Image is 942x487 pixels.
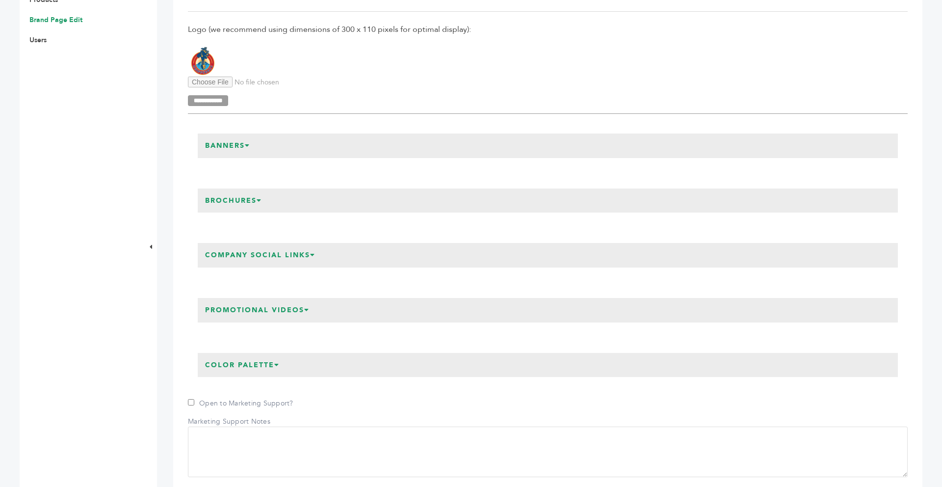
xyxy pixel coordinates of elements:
[188,46,217,77] img: Chipperbec
[198,353,287,378] h3: Color Palette
[188,417,270,427] label: Marketing Support Notes
[198,298,317,323] h3: Promotional Videos
[198,189,269,213] h3: Brochures
[29,35,47,45] a: Users
[198,243,323,268] h3: Company Social Links
[29,15,82,25] a: Brand Page Edit
[188,399,194,406] input: Open to Marketing Support?
[188,24,908,35] span: Logo (we recommend using dimensions of 300 x 110 pixels for optimal display):
[198,134,258,158] h3: Banners
[188,399,293,408] label: Open to Marketing Support?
